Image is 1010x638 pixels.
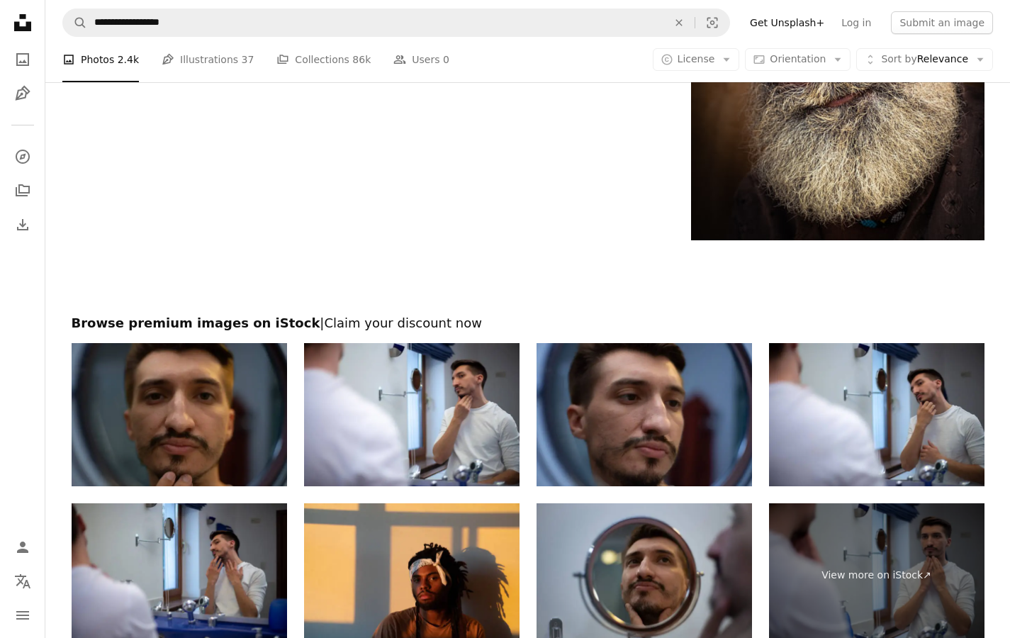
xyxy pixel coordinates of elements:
form: Find visuals sitewide [62,9,730,37]
span: | Claim your discount now [320,315,482,330]
button: Sort byRelevance [856,48,993,71]
a: Get Unsplash+ [741,11,833,34]
button: Orientation [745,48,851,71]
a: Illustrations 37 [162,37,254,82]
h2: Browse premium images on iStock [72,315,984,332]
a: Explore [9,142,37,171]
span: 0 [443,52,449,67]
img: A guy with a patchy beard looks in the mirror [769,343,984,487]
a: Photos [9,45,37,74]
button: Search Unsplash [63,9,87,36]
button: Visual search [695,9,729,36]
button: License [653,48,740,71]
a: Collections 86k [276,37,371,82]
button: Language [9,567,37,595]
button: Menu [9,601,37,629]
img: A guy with a patchy beard looks in the mirror [304,343,520,487]
a: Log in / Sign up [9,533,37,561]
button: Clear [663,9,695,36]
a: Illustrations [9,79,37,108]
button: Submit an image [891,11,993,34]
a: Download History [9,211,37,239]
span: 86k [352,52,371,67]
img: A guy with a patchy beard looks in the mirror [537,343,752,487]
a: Home — Unsplash [9,9,37,40]
img: A guy with a patchy beard looks in the mirror [72,343,287,487]
span: 37 [242,52,254,67]
span: Sort by [881,53,916,65]
a: Users 0 [393,37,449,82]
span: Orientation [770,53,826,65]
a: Collections [9,177,37,205]
span: License [678,53,715,65]
a: Log in [833,11,880,34]
span: Relevance [881,52,968,67]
